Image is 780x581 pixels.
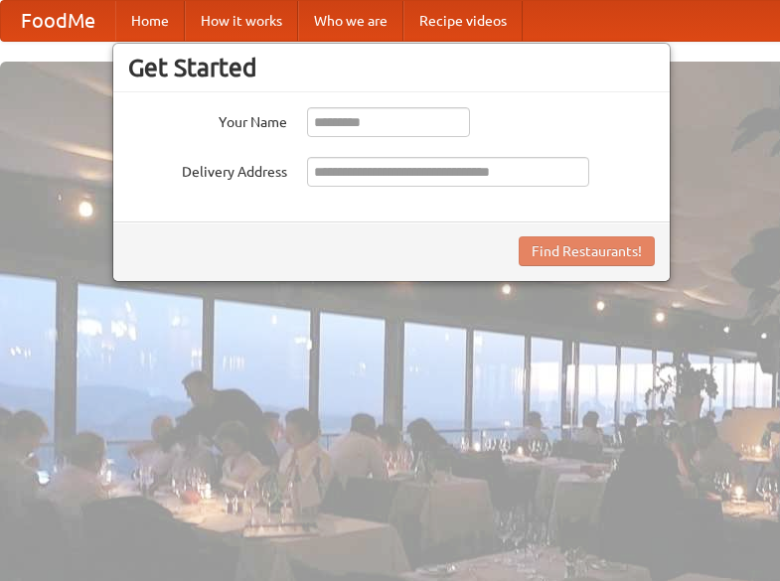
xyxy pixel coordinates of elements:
[403,1,523,41] a: Recipe videos
[1,1,115,41] a: FoodMe
[128,53,655,82] h3: Get Started
[519,236,655,266] button: Find Restaurants!
[128,107,287,132] label: Your Name
[298,1,403,41] a: Who we are
[115,1,185,41] a: Home
[185,1,298,41] a: How it works
[128,157,287,182] label: Delivery Address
